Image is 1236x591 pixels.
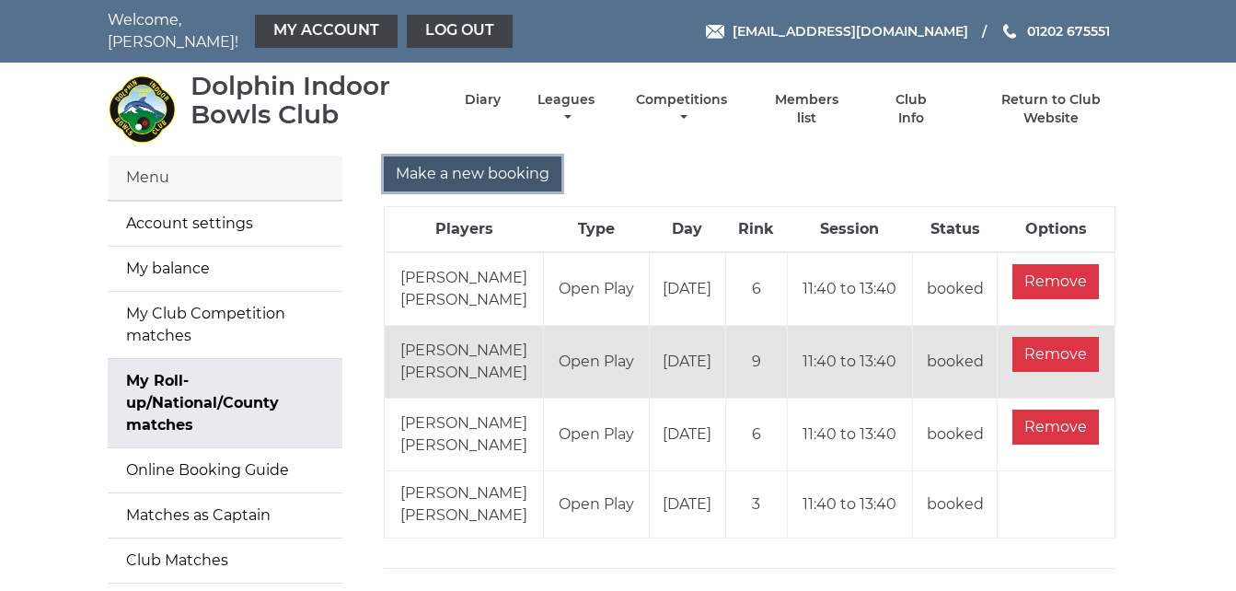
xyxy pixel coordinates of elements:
th: Day [649,207,725,253]
a: Return to Club Website [973,91,1128,127]
td: 11:40 to 13:40 [788,471,913,539]
a: My Roll-up/National/County matches [108,359,342,447]
td: booked [912,326,998,399]
a: Matches as Captain [108,493,342,538]
a: Online Booking Guide [108,448,342,492]
td: 6 [725,399,787,471]
td: [DATE] [649,326,725,399]
nav: Welcome, [PERSON_NAME]! [108,9,517,53]
a: Email [EMAIL_ADDRESS][DOMAIN_NAME] [706,21,968,41]
td: booked [912,252,998,326]
input: Remove [1012,337,1099,372]
a: Diary [465,91,501,109]
a: My balance [108,247,342,291]
td: booked [912,471,998,539]
td: 11:40 to 13:40 [788,326,913,399]
a: Leagues [533,91,599,127]
td: [PERSON_NAME] [PERSON_NAME] [384,252,544,326]
td: [PERSON_NAME] [PERSON_NAME] [384,399,544,471]
input: Remove [1012,264,1099,299]
td: Open Play [544,399,649,471]
th: Players [384,207,544,253]
td: 6 [725,252,787,326]
td: [PERSON_NAME] [PERSON_NAME] [384,326,544,399]
td: [DATE] [649,471,725,539]
span: 01202 675551 [1027,23,1110,40]
td: Open Play [544,326,649,399]
td: booked [912,399,998,471]
td: 9 [725,326,787,399]
a: Competitions [632,91,733,127]
td: [PERSON_NAME] [PERSON_NAME] [384,471,544,539]
img: Email [706,25,724,39]
input: Remove [1012,410,1099,445]
a: Members list [764,91,849,127]
th: Rink [725,207,787,253]
a: My Account [255,15,398,48]
a: Account settings [108,202,342,246]
a: Club Matches [108,539,342,583]
img: Dolphin Indoor Bowls Club [108,75,177,144]
td: Open Play [544,252,649,326]
td: 3 [725,471,787,539]
th: Type [544,207,649,253]
td: Open Play [544,471,649,539]
th: Session [788,207,913,253]
a: Phone us 01202 675551 [1000,21,1110,41]
th: Options [998,207,1115,253]
td: 11:40 to 13:40 [788,252,913,326]
div: Menu [108,156,342,201]
a: Log out [407,15,513,48]
td: [DATE] [649,252,725,326]
a: My Club Competition matches [108,292,342,358]
a: Club Info [882,91,941,127]
img: Phone us [1003,24,1016,39]
span: [EMAIL_ADDRESS][DOMAIN_NAME] [733,23,968,40]
input: Make a new booking [384,156,561,191]
td: [DATE] [649,399,725,471]
th: Status [912,207,998,253]
td: 11:40 to 13:40 [788,399,913,471]
div: Dolphin Indoor Bowls Club [191,72,433,129]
